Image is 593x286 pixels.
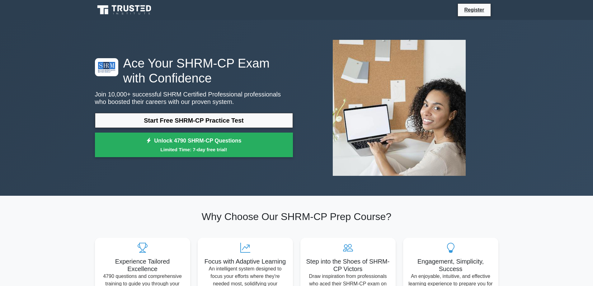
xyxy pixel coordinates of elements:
h1: Ace Your SHRM-CP Exam with Confidence [95,56,293,86]
small: Limited Time: 7-day free trial! [103,146,285,153]
h5: Experience Tailored Excellence [100,258,185,273]
h2: Why Choose Our SHRM-CP Prep Course? [95,211,498,223]
p: Join 10,000+ successful SHRM Certified Professional professionals who boosted their careers with ... [95,91,293,105]
h5: Engagement, Simplicity, Success [408,258,493,273]
h5: Focus with Adaptive Learning [203,258,288,265]
a: Unlock 4790 SHRM-CP QuestionsLimited Time: 7-day free trial! [95,133,293,157]
a: Register [460,6,488,14]
h5: Step into the Shoes of SHRM-CP Victors [305,258,391,273]
a: Start Free SHRM-CP Practice Test [95,113,293,128]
